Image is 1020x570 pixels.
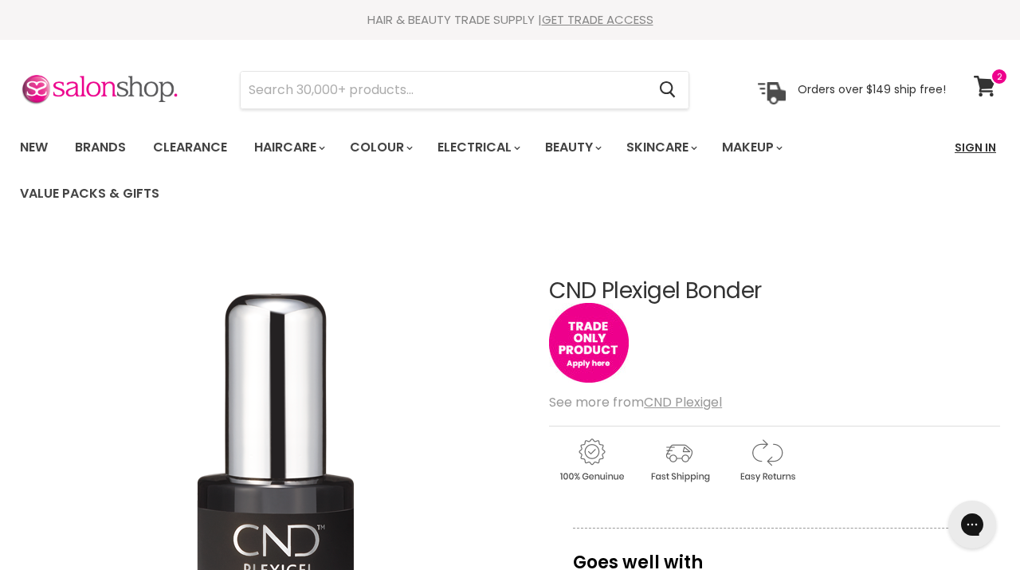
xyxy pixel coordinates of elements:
[242,131,335,164] a: Haircare
[637,436,721,485] img: shipping.gif
[614,131,707,164] a: Skincare
[644,393,722,411] a: CND Plexigel
[549,279,1000,304] h1: CND Plexigel Bonder
[549,303,629,383] img: tradeonly_small.jpg
[549,436,634,485] img: genuine.gif
[533,131,611,164] a: Beauty
[426,131,530,164] a: Electrical
[8,131,60,164] a: New
[141,131,239,164] a: Clearance
[646,72,688,108] button: Search
[241,72,646,108] input: Search
[338,131,422,164] a: Colour
[240,71,689,109] form: Product
[542,11,653,28] a: GET TRADE ACCESS
[724,436,809,485] img: returns.gif
[549,393,722,411] span: See more from
[8,177,171,210] a: Value Packs & Gifts
[8,124,945,217] ul: Main menu
[798,82,946,96] p: Orders over $149 ship free!
[945,131,1006,164] a: Sign In
[710,131,792,164] a: Makeup
[940,495,1004,554] iframe: Gorgias live chat messenger
[63,131,138,164] a: Brands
